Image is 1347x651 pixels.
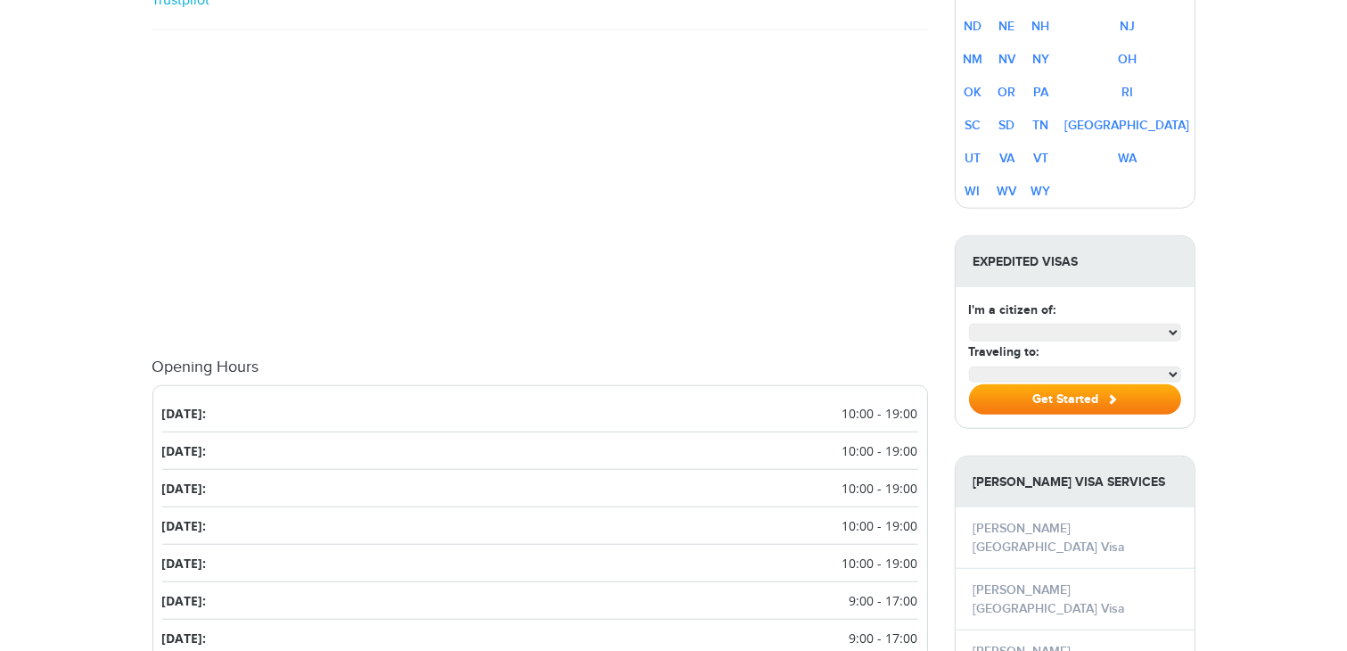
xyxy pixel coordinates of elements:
span: 10:00 - 19:00 [842,479,918,498]
a: WY [1031,184,1051,199]
strong: [PERSON_NAME] Visa Services [956,457,1195,507]
li: [DATE]: [162,470,918,507]
a: NY [1032,52,1049,67]
strong: Expedited Visas [956,236,1195,287]
a: OH [1118,52,1137,67]
a: TN [1033,118,1049,133]
a: OR [998,85,1016,100]
span: 10:00 - 19:00 [842,516,918,535]
a: WI [965,184,981,199]
a: PA [1033,85,1048,100]
li: [DATE]: [162,507,918,545]
a: VT [1033,151,1048,166]
label: I'm a citizen of: [969,301,1056,319]
h4: Opening Hours [152,358,928,376]
a: OK [964,85,982,100]
a: NE [999,19,1015,34]
li: [DATE]: [162,395,918,433]
a: NV [998,52,1015,67]
a: SD [999,118,1015,133]
span: 10:00 - 19:00 [842,441,918,460]
li: [DATE]: [162,582,918,620]
a: WA [1118,151,1137,166]
a: NH [1032,19,1050,34]
a: [PERSON_NAME] [GEOGRAPHIC_DATA] Visa [973,582,1126,616]
a: [PERSON_NAME] [GEOGRAPHIC_DATA] Visa [973,521,1126,555]
a: NJ [1120,19,1135,34]
span: 9:00 - 17:00 [850,629,918,647]
a: ND [964,19,982,34]
span: 9:00 - 17:00 [850,591,918,610]
li: [DATE]: [162,433,918,470]
a: VA [999,151,1014,166]
a: UT [965,151,981,166]
a: SC [965,118,981,133]
span: 10:00 - 19:00 [842,404,918,423]
a: RI [1121,85,1133,100]
button: Get Started [969,384,1181,415]
span: 10:00 - 19:00 [842,554,918,573]
li: [DATE]: [162,545,918,582]
label: Traveling to: [969,342,1039,361]
a: WV [998,184,1017,199]
a: NM [963,52,982,67]
a: [GEOGRAPHIC_DATA] [1065,118,1190,133]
